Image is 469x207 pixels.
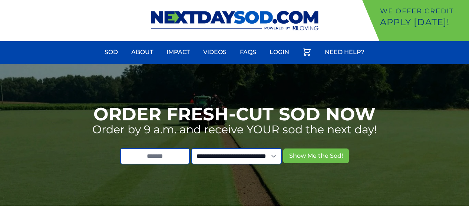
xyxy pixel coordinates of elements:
[265,43,294,61] a: Login
[127,43,158,61] a: About
[92,123,377,136] p: Order by 9 a.m. and receive YOUR sod the next day!
[93,105,376,123] h1: Order Fresh-Cut Sod Now
[380,16,466,28] p: Apply [DATE]!
[235,43,261,61] a: FAQs
[199,43,231,61] a: Videos
[283,148,349,163] button: Show Me the Sod!
[100,43,122,61] a: Sod
[320,43,369,61] a: Need Help?
[162,43,194,61] a: Impact
[380,6,466,16] p: We offer Credit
